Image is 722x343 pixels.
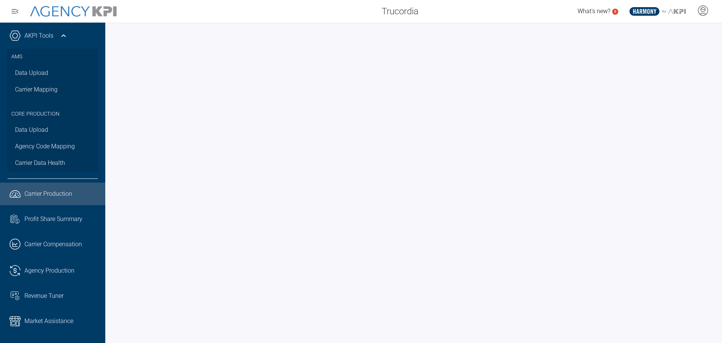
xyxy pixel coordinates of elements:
span: Carrier Production [24,189,72,198]
span: Market Assistance [24,317,73,326]
a: Carrier Data Health [8,155,98,171]
text: 5 [614,9,616,14]
a: Data Upload [8,122,98,138]
span: Trucordia [382,5,419,18]
span: What's new? [578,8,610,15]
a: Carrier Mapping [8,81,98,98]
span: Agency Production [24,266,74,275]
h3: AMS [11,49,94,65]
h3: Core Production [11,102,94,122]
a: Agency Code Mapping [8,138,98,155]
span: Carrier Data Health [15,159,65,168]
span: Profit Share Summary [24,215,82,224]
span: Revenue Tuner [24,291,64,300]
a: AKPI Tools [24,31,53,40]
img: AgencyKPI [30,6,117,17]
span: Carrier Compensation [24,240,82,249]
a: 5 [612,9,618,15]
a: Data Upload [8,65,98,81]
